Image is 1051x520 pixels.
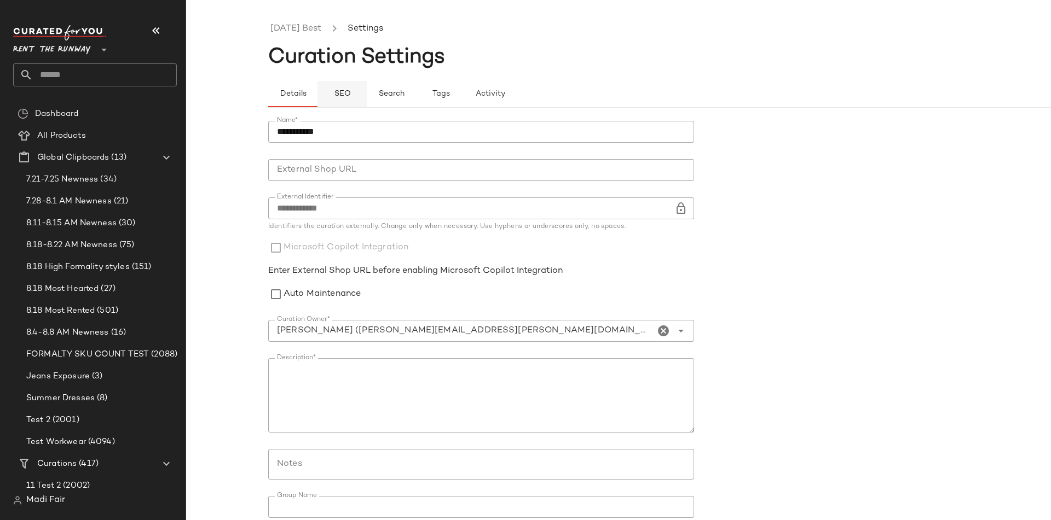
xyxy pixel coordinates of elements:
i: Open [674,324,688,337]
span: 8.18 High Formality styles [26,261,130,273]
a: [DATE] Best [270,22,321,36]
span: (417) [77,458,99,470]
span: 8.18-8.22 AM Newness [26,239,117,252]
span: (4094) [86,436,115,448]
span: Search [378,90,405,98]
span: 8.4-8.8 AM Newness [26,326,109,339]
div: Enter External Shop URL before enabling Microsoft Copilot Integration [268,265,694,278]
span: Madi Fair [26,494,65,507]
span: 8.18 Most Rented [26,305,95,317]
span: All Products [37,130,86,142]
span: Tags [431,90,449,98]
span: (75) [117,239,135,252]
span: Dashboard [35,108,78,120]
span: 8.11-8.15 AM Newness [26,217,117,230]
span: Test Workwear [26,436,86,448]
span: Summer Dresses [26,392,95,405]
span: SEO [333,90,350,98]
span: (8) [95,392,107,405]
span: (16) [109,326,126,339]
span: Global Clipboards [37,151,109,164]
img: cfy_white_logo.C9jOOHJF.svg [13,25,106,40]
span: (2002) [61,480,90,492]
span: (30) [117,217,136,230]
span: (34) [98,173,117,186]
img: svg%3e [13,496,22,505]
span: Rent the Runway [13,37,91,57]
span: 11 Test 2 [26,480,61,492]
span: (27) [99,283,116,295]
li: Settings [345,22,385,36]
span: (151) [130,261,152,273]
span: (21) [112,195,129,208]
span: (3) [90,370,102,383]
img: svg%3e [18,108,28,119]
div: Identifiers the curation externally. Change only when necessary. Use hyphens or underscores only,... [268,224,694,230]
span: 7.28-8.1 AM Newness [26,195,112,208]
label: Auto Maintenance [284,282,361,307]
span: (2088) [149,348,177,361]
span: (501) [95,305,118,317]
span: (13) [109,151,126,164]
i: Clear Curation Owner* [657,324,670,337]
span: Details [279,90,306,98]
span: 8.18 Most Hearted [26,283,99,295]
span: Curations [37,458,77,470]
span: FORMALTY SKU COUNT TEST [26,348,149,361]
span: Test 2 [26,414,50,426]
span: Curation Settings [268,46,445,68]
span: 7.21-7.25 Newness [26,173,98,186]
span: Jeans Exposure [26,370,90,383]
span: (2001) [50,414,79,426]
span: Activity [475,90,505,98]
